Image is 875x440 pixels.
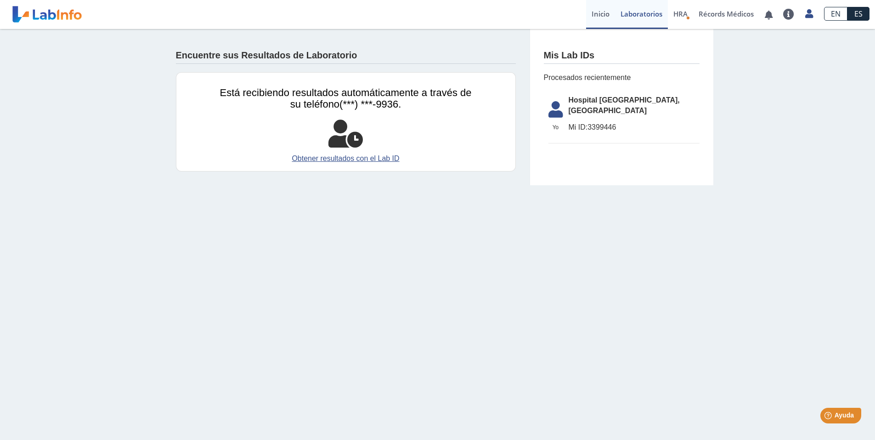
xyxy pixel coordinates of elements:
[824,7,847,21] a: EN
[543,123,569,131] span: Yo
[569,123,588,131] span: Mi ID:
[220,87,472,110] span: Está recibiendo resultados automáticamente a través de su teléfono
[220,153,472,164] a: Obtener resultados con el Lab ID
[176,50,357,61] h4: Encuentre sus Resultados de Laboratorio
[544,50,595,61] h4: Mis Lab IDs
[569,95,700,117] span: Hospital [GEOGRAPHIC_DATA], [GEOGRAPHIC_DATA]
[569,122,700,133] span: 3399446
[847,7,869,21] a: ES
[673,9,688,18] span: HRA
[793,404,865,430] iframe: Help widget launcher
[544,72,700,83] span: Procesados recientemente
